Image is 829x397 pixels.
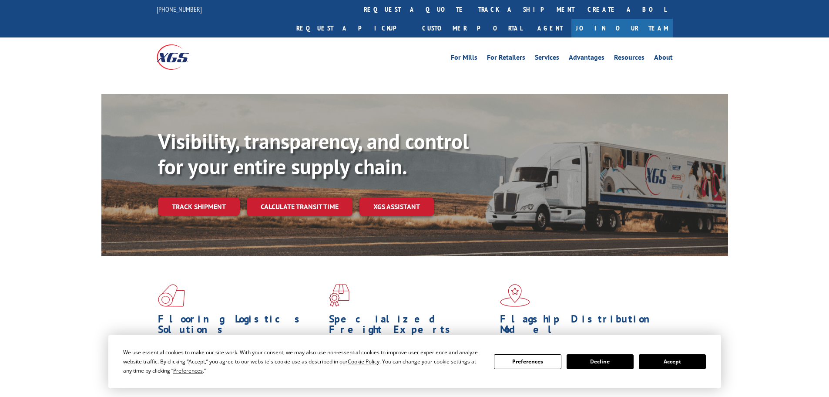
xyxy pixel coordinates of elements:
[173,367,203,374] span: Preferences
[290,19,416,37] a: Request a pickup
[123,348,483,375] div: We use essential cookies to make our site work. With your consent, we may also use non-essential ...
[329,284,349,307] img: xgs-icon-focused-on-flooring-red
[571,19,673,37] a: Join Our Team
[639,354,706,369] button: Accept
[654,54,673,64] a: About
[158,128,469,180] b: Visibility, transparency, and control for your entire supply chain.
[158,284,185,307] img: xgs-icon-total-supply-chain-intelligence-red
[157,5,202,14] a: [PHONE_NUMBER]
[451,54,477,64] a: For Mills
[535,54,559,64] a: Services
[487,54,525,64] a: For Retailers
[494,354,561,369] button: Preferences
[108,335,721,388] div: Cookie Consent Prompt
[416,19,529,37] a: Customer Portal
[614,54,644,64] a: Resources
[500,284,530,307] img: xgs-icon-flagship-distribution-model-red
[348,358,379,365] span: Cookie Policy
[158,197,240,216] a: Track shipment
[529,19,571,37] a: Agent
[359,197,434,216] a: XGS ASSISTANT
[500,314,665,339] h1: Flagship Distribution Model
[247,197,352,216] a: Calculate transit time
[329,314,493,339] h1: Specialized Freight Experts
[567,354,634,369] button: Decline
[158,314,322,339] h1: Flooring Logistics Solutions
[569,54,604,64] a: Advantages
